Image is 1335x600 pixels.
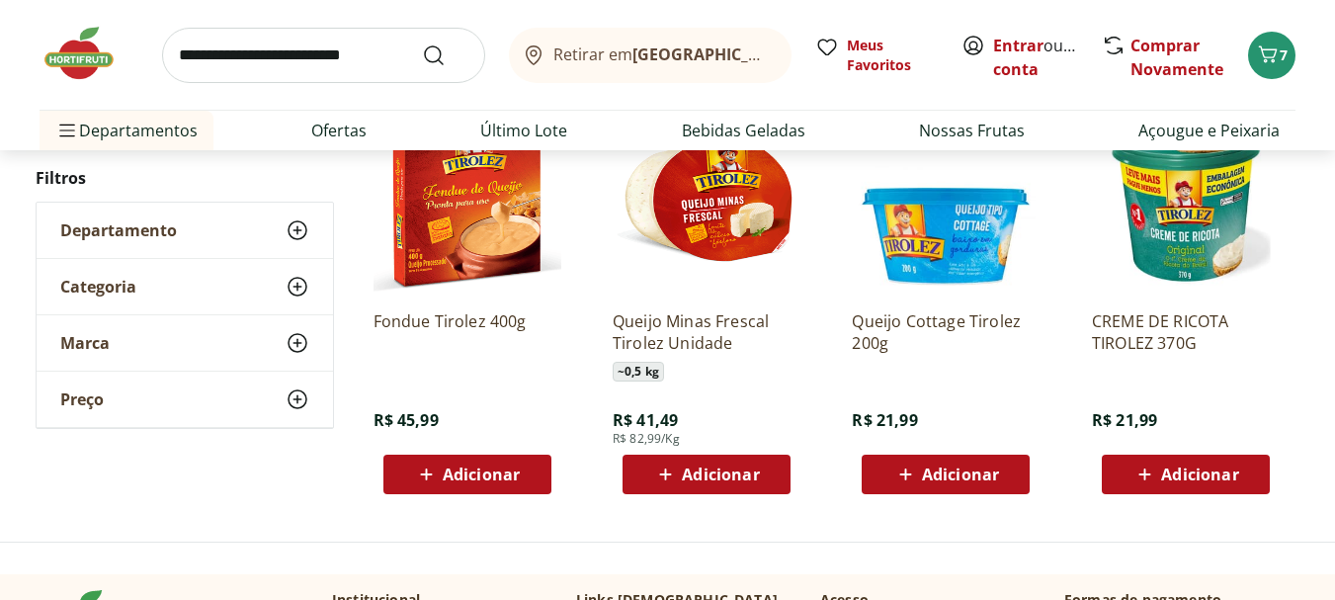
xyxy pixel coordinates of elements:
span: ~ 0,5 kg [613,362,664,382]
button: Adicionar [383,455,551,494]
span: Adicionar [922,467,999,482]
button: Adicionar [1102,455,1270,494]
a: Último Lote [480,119,567,142]
span: R$ 41,49 [613,409,678,431]
button: Preço [37,372,333,427]
a: Ofertas [311,119,367,142]
span: Meus Favoritos [847,36,938,75]
span: Marca [60,333,110,353]
button: Submit Search [422,43,469,67]
span: R$ 82,99/Kg [613,431,680,447]
span: 7 [1280,45,1288,64]
button: Departamento [37,203,333,258]
button: Marca [37,315,333,371]
a: Meus Favoritos [815,36,938,75]
span: Categoria [60,277,136,297]
span: Preço [60,389,104,409]
img: Queijo Minas Frescal Tirolez Unidade [613,107,800,295]
a: Fondue Tirolez 400g [374,310,561,354]
span: R$ 21,99 [1092,409,1157,431]
b: [GEOGRAPHIC_DATA]/[GEOGRAPHIC_DATA] [632,43,965,65]
button: Retirar em[GEOGRAPHIC_DATA]/[GEOGRAPHIC_DATA] [509,28,792,83]
button: Menu [55,107,79,154]
button: Categoria [37,259,333,314]
span: R$ 45,99 [374,409,439,431]
span: R$ 21,99 [852,409,917,431]
button: Adicionar [862,455,1030,494]
h2: Filtros [36,158,334,198]
img: Queijo Cottage Tirolez 200g [852,107,1040,295]
span: Adicionar [443,467,520,482]
a: Comprar Novamente [1130,35,1223,80]
button: Adicionar [623,455,791,494]
a: CREME DE RICOTA TIROLEZ 370G [1092,310,1280,354]
a: Nossas Frutas [919,119,1025,142]
a: Açougue e Peixaria [1138,119,1280,142]
img: Hortifruti [40,24,138,83]
img: Fondue Tirolez 400g [374,107,561,295]
a: Bebidas Geladas [682,119,805,142]
a: Queijo Minas Frescal Tirolez Unidade [613,310,800,354]
span: Departamentos [55,107,198,154]
span: Adicionar [1161,467,1238,482]
a: Queijo Cottage Tirolez 200g [852,310,1040,354]
span: Retirar em [553,45,772,63]
a: Entrar [993,35,1043,56]
img: CREME DE RICOTA TIROLEZ 370G [1092,107,1280,295]
a: Criar conta [993,35,1102,80]
button: Carrinho [1248,32,1295,79]
span: Adicionar [682,467,759,482]
input: search [162,28,485,83]
span: Departamento [60,220,177,240]
span: ou [993,34,1081,81]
